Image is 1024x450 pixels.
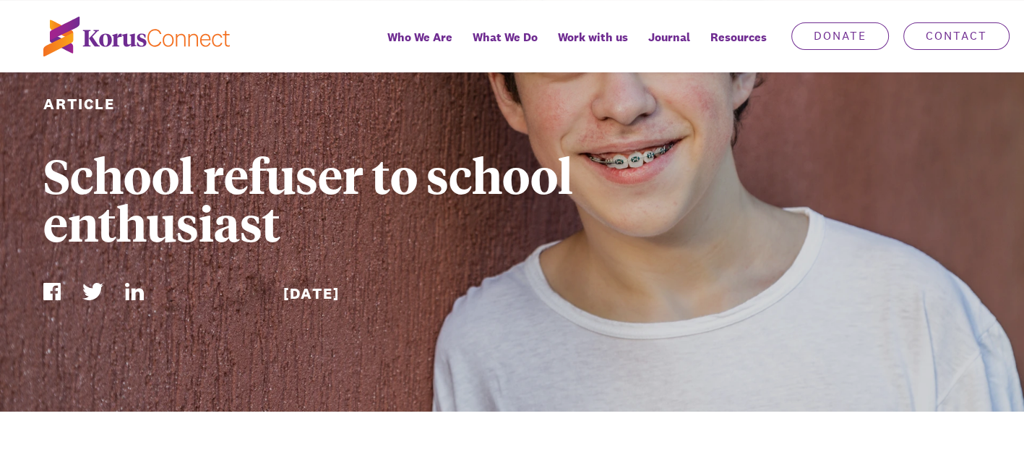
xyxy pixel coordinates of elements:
div: Article [43,93,262,114]
img: Twitter Icon [82,283,103,300]
div: [DATE] [283,283,502,304]
span: Journal [648,27,690,48]
img: LinkedIn Icon [125,283,144,300]
a: Donate [791,22,889,50]
div: Resources [700,20,777,72]
a: Journal [638,20,700,72]
img: korus-connect%2Fc5177985-88d5-491d-9cd7-4a1febad1357_logo.svg [43,17,230,56]
a: Work with us [548,20,638,72]
a: Contact [903,22,1010,50]
span: Who We Are [387,27,452,48]
h1: School refuser to school enthusiast [43,151,741,247]
span: Work with us [558,27,628,48]
span: What We Do [473,27,538,48]
a: What We Do [462,20,548,72]
a: Who We Are [377,20,462,72]
img: Facebook Icon [43,283,61,300]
